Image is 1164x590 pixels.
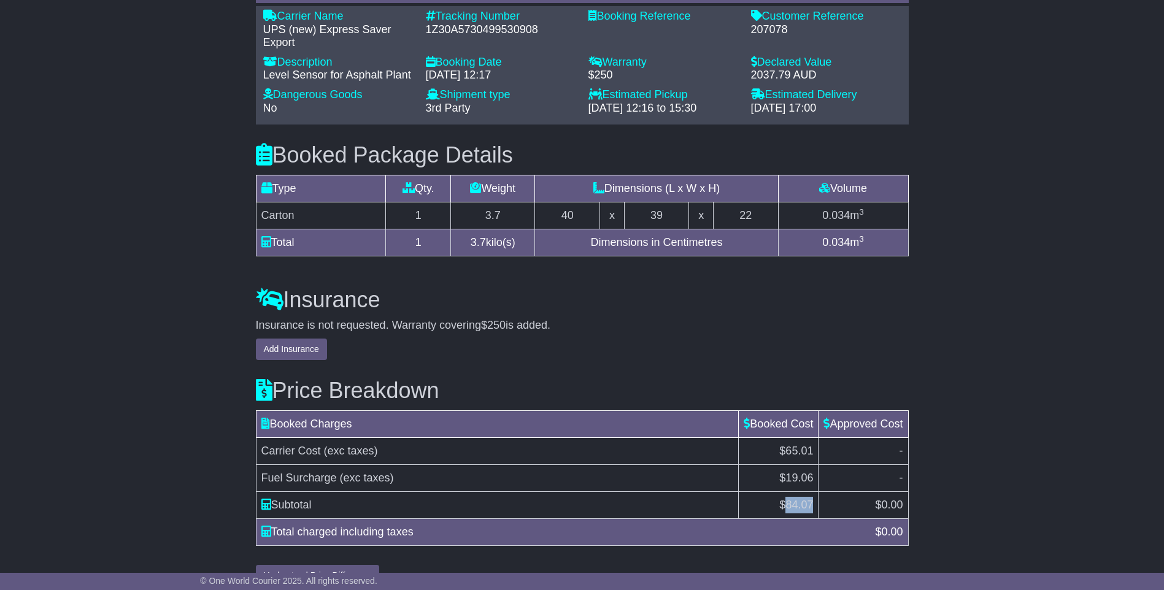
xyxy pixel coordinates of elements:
span: Fuel Surcharge [261,472,337,484]
sup: 3 [859,234,864,243]
div: Description [263,56,414,69]
div: Insurance is not requested. Warranty covering is added. [256,319,909,332]
td: 3.7 [451,202,535,229]
td: 22 [713,202,778,229]
button: Understand Price Difference [256,565,380,586]
div: Customer Reference [751,10,901,23]
span: 0.034 [822,209,850,221]
td: Booked Cost [739,410,819,437]
td: m [778,229,908,256]
span: $250 [481,319,506,331]
td: Carton [256,202,386,229]
span: $65.01 [779,445,813,457]
td: Total [256,229,386,256]
span: © One World Courier 2025. All rights reserved. [200,576,377,586]
div: 207078 [751,23,901,37]
span: - [900,472,903,484]
span: 0.00 [881,499,903,511]
div: UPS (new) Express Saver Export [263,23,414,50]
div: Estimated Pickup [588,88,739,102]
div: [DATE] 12:16 to 15:30 [588,102,739,115]
td: m [778,202,908,229]
div: [DATE] 17:00 [751,102,901,115]
h3: Price Breakdown [256,378,909,403]
div: $ [869,524,909,540]
div: Level Sensor for Asphalt Plant [263,69,414,82]
span: No [263,102,277,114]
td: Dimensions in Centimetres [535,229,778,256]
td: $ [819,491,908,518]
div: 2037.79 AUD [751,69,901,82]
td: x [600,202,624,229]
td: kilo(s) [451,229,535,256]
span: Carrier Cost [261,445,321,457]
td: 1 [386,229,451,256]
span: 3.7 [471,236,486,248]
div: Booking Reference [588,10,739,23]
td: 39 [624,202,689,229]
div: Dangerous Goods [263,88,414,102]
span: (exc taxes) [340,472,394,484]
div: 1Z30A5730499530908 [426,23,576,37]
span: 0.00 [881,526,903,538]
td: 1 [386,202,451,229]
span: (exc taxes) [324,445,378,457]
td: Weight [451,175,535,202]
div: Declared Value [751,56,901,69]
div: Estimated Delivery [751,88,901,102]
td: Qty. [386,175,451,202]
span: $19.06 [779,472,813,484]
div: Shipment type [426,88,576,102]
div: Booking Date [426,56,576,69]
button: Add Insurance [256,339,327,360]
td: $ [739,491,819,518]
div: Warranty [588,56,739,69]
td: x [689,202,713,229]
sup: 3 [859,207,864,216]
div: $250 [588,69,739,82]
div: [DATE] 12:17 [426,69,576,82]
div: Total charged including taxes [255,524,869,540]
div: Tracking Number [426,10,576,23]
td: 40 [535,202,600,229]
h3: Booked Package Details [256,143,909,167]
td: Volume [778,175,908,202]
span: 0.034 [822,236,850,248]
td: Booked Charges [256,410,739,437]
span: - [900,445,903,457]
td: Subtotal [256,491,739,518]
h3: Insurance [256,288,909,312]
span: 3rd Party [426,102,471,114]
td: Dimensions (L x W x H) [535,175,778,202]
td: Type [256,175,386,202]
div: Carrier Name [263,10,414,23]
span: 84.07 [785,499,813,511]
td: Approved Cost [819,410,908,437]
